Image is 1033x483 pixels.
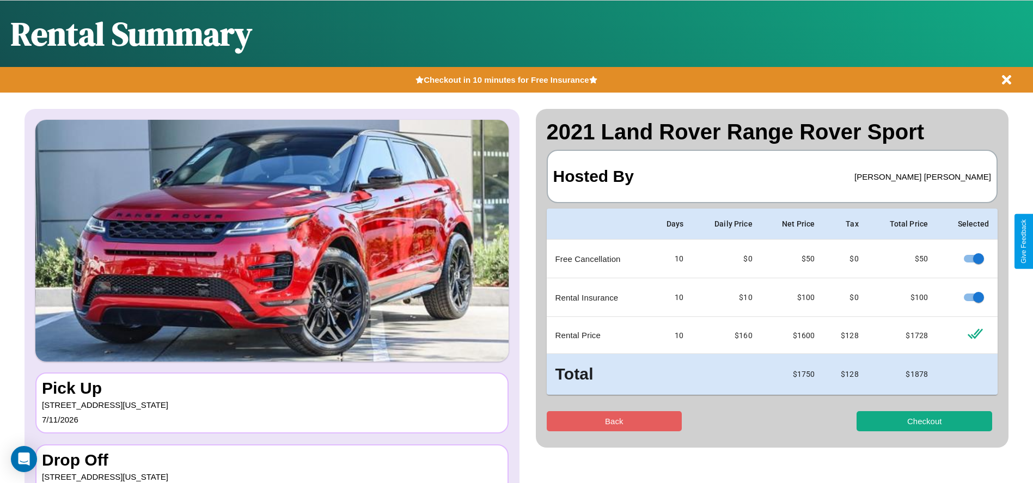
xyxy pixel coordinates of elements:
h3: Total [555,363,641,386]
td: $ 128 [823,317,867,354]
h2: 2021 Land Rover Range Rover Sport [547,120,998,144]
button: Back [547,411,682,431]
table: simple table [547,209,998,395]
div: Give Feedback [1020,219,1028,264]
td: $ 50 [867,240,937,278]
p: Free Cancellation [555,252,641,266]
td: $ 1728 [867,317,937,354]
td: $ 50 [761,240,824,278]
td: $10 [692,278,761,317]
p: Rental Price [555,328,641,343]
td: $ 100 [761,278,824,317]
div: Open Intercom Messenger [11,446,37,472]
p: [STREET_ADDRESS][US_STATE] [42,398,502,412]
th: Tax [823,209,867,240]
td: 10 [649,317,692,354]
td: 10 [649,240,692,278]
td: 10 [649,278,692,317]
th: Net Price [761,209,824,240]
td: $ 128 [823,354,867,395]
b: Checkout in 10 minutes for Free Insurance [424,75,589,84]
td: $ 100 [867,278,937,317]
h1: Rental Summary [11,11,252,56]
td: $ 1878 [867,354,937,395]
td: $ 1600 [761,317,824,354]
p: [PERSON_NAME] [PERSON_NAME] [854,169,991,184]
td: $0 [692,240,761,278]
td: $0 [823,278,867,317]
td: $ 1750 [761,354,824,395]
td: $0 [823,240,867,278]
h3: Hosted By [553,156,634,197]
th: Days [649,209,692,240]
button: Checkout [857,411,992,431]
th: Selected [937,209,998,240]
p: 7 / 11 / 2026 [42,412,502,427]
p: Rental Insurance [555,290,641,305]
th: Total Price [867,209,937,240]
th: Daily Price [692,209,761,240]
td: $ 160 [692,317,761,354]
h3: Drop Off [42,451,502,469]
h3: Pick Up [42,379,502,398]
